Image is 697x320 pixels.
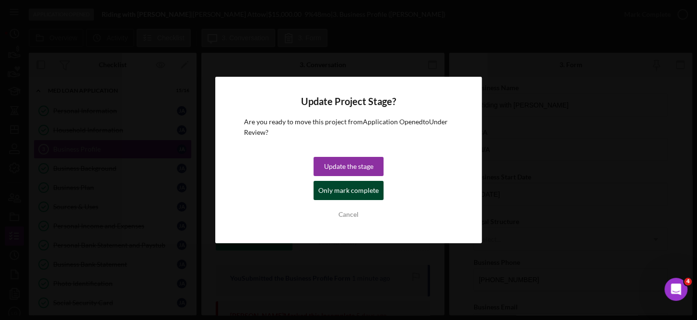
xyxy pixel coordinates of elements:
[318,181,379,200] div: Only mark complete
[684,278,692,285] span: 4
[314,205,383,224] button: Cancel
[664,278,687,301] iframe: Intercom live chat
[324,157,373,176] div: Update the stage
[314,181,383,200] button: Only mark complete
[244,117,453,138] p: Are you ready to move this project from Application Opened to Under Review ?
[244,96,453,107] h4: Update Project Stage?
[314,157,383,176] button: Update the stage
[338,205,359,224] div: Cancel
